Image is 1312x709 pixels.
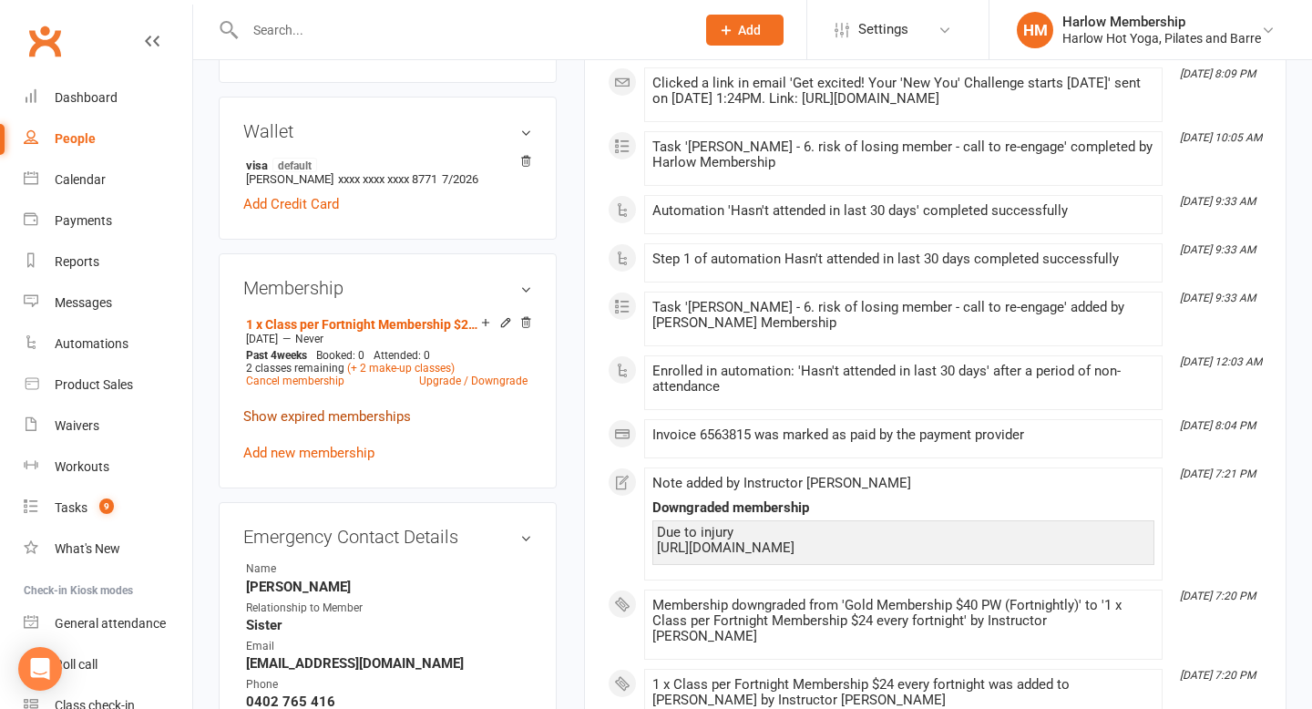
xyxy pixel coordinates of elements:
[55,254,99,269] div: Reports
[442,172,478,186] span: 7/2026
[243,527,532,547] h3: Emergency Contact Details
[55,459,109,474] div: Workouts
[24,488,192,529] a: Tasks 9
[243,445,374,461] a: Add new membership
[1180,419,1256,432] i: [DATE] 8:04 PM
[652,76,1154,107] div: Clicked a link in email 'Get excited! Your 'New You' Challenge starts [DATE]' sent on [DATE] 1:24...
[24,200,192,241] a: Payments
[246,349,277,362] span: Past 4
[706,15,784,46] button: Add
[241,349,312,362] div: weeks
[55,131,96,146] div: People
[652,139,1154,170] div: Task '[PERSON_NAME] - 6. risk of losing member - call to re-engage' completed by Harlow Membership
[246,655,532,672] strong: [EMAIL_ADDRESS][DOMAIN_NAME]
[24,365,192,406] a: Product Sales
[316,349,364,362] span: Booked: 0
[246,375,344,387] a: Cancel membership
[246,638,396,655] div: Email
[858,9,908,50] span: Settings
[246,676,396,694] div: Phone
[243,121,532,141] h3: Wallet
[652,364,1154,395] div: Enrolled in automation: 'Hasn't attended in last 30 days' after a period of non-attendance
[1180,355,1262,368] i: [DATE] 12:03 AM
[24,118,192,159] a: People
[652,598,1154,644] div: Membership downgraded from 'Gold Membership $40 PW (Fortnightly)' to '1 x Class per Fortnight Mem...
[243,408,411,425] a: Show expired memberships
[55,213,112,228] div: Payments
[246,617,532,633] strong: Sister
[246,579,532,595] strong: [PERSON_NAME]
[652,500,1154,516] div: Downgraded membership
[55,90,118,105] div: Dashboard
[246,333,278,345] span: [DATE]
[295,333,323,345] span: Never
[24,283,192,324] a: Messages
[246,600,396,617] div: Relationship to Member
[24,406,192,447] a: Waivers
[24,529,192,570] a: What's New
[243,155,532,189] li: [PERSON_NAME]
[55,295,112,310] div: Messages
[24,603,192,644] a: General attendance kiosk mode
[24,644,192,685] a: Roll call
[55,541,120,556] div: What's New
[1180,669,1256,682] i: [DATE] 7:20 PM
[652,476,1154,491] div: Note added by Instructor [PERSON_NAME]
[738,23,761,37] span: Add
[272,158,317,172] span: default
[1062,14,1261,30] div: Harlow Membership
[55,336,128,351] div: Automations
[347,362,455,375] a: (+ 2 make-up classes)
[55,616,166,631] div: General attendance
[24,77,192,118] a: Dashboard
[246,362,344,375] span: 2 classes remaining
[1017,12,1053,48] div: HM
[55,657,97,672] div: Roll call
[55,500,87,515] div: Tasks
[55,377,133,392] div: Product Sales
[24,241,192,283] a: Reports
[246,158,523,172] strong: visa
[652,300,1154,331] div: Task '[PERSON_NAME] - 6. risk of losing member - call to re-engage' added by [PERSON_NAME] Member...
[1180,468,1256,480] i: [DATE] 7:21 PM
[22,18,67,64] a: Clubworx
[1180,195,1256,208] i: [DATE] 9:33 AM
[652,427,1154,443] div: Invoice 6563815 was marked as paid by the payment provider
[1180,67,1256,80] i: [DATE] 8:09 PM
[1062,30,1261,46] div: Harlow Hot Yoga, Pilates and Barre
[1180,292,1256,304] i: [DATE] 9:33 AM
[24,159,192,200] a: Calendar
[374,349,430,362] span: Attended: 0
[55,418,99,433] div: Waivers
[652,252,1154,267] div: Step 1 of automation Hasn't attended in last 30 days completed successfully
[1180,243,1256,256] i: [DATE] 9:33 AM
[18,647,62,691] div: Open Intercom Messenger
[419,375,528,387] a: Upgrade / Downgrade
[652,203,1154,219] div: Automation 'Hasn't attended in last 30 days' completed successfully
[240,17,682,43] input: Search...
[657,525,1150,556] div: Due to injury [URL][DOMAIN_NAME]
[24,447,192,488] a: Workouts
[1180,131,1262,144] i: [DATE] 10:05 AM
[24,324,192,365] a: Automations
[243,278,532,298] h3: Membership
[338,172,437,186] span: xxxx xxxx xxxx 8771
[241,332,532,346] div: —
[652,677,1154,708] div: 1 x Class per Fortnight Membership $24 every fortnight was added to [PERSON_NAME] by Instructor [...
[55,172,106,187] div: Calendar
[246,317,481,332] a: 1 x Class per Fortnight Membership $24 every fortnight
[246,560,396,578] div: Name
[99,498,114,514] span: 9
[243,193,339,215] a: Add Credit Card
[1180,590,1256,602] i: [DATE] 7:20 PM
